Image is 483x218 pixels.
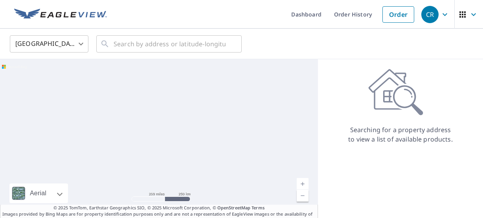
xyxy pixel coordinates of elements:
a: OpenStreetMap [217,205,250,211]
div: Aerial [9,183,68,203]
input: Search by address or latitude-longitude [114,33,226,55]
span: © 2025 TomTom, Earthstar Geographics SIO, © 2025 Microsoft Corporation, © [53,205,264,211]
a: Terms [252,205,264,211]
div: Aerial [28,183,49,203]
div: CR [421,6,439,23]
a: Order [382,6,414,23]
div: [GEOGRAPHIC_DATA] [10,33,88,55]
p: Searching for a property address to view a list of available products. [348,125,453,144]
a: Current Level 5, Zoom In [297,178,309,190]
a: Current Level 5, Zoom Out [297,190,309,202]
img: EV Logo [14,9,107,20]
